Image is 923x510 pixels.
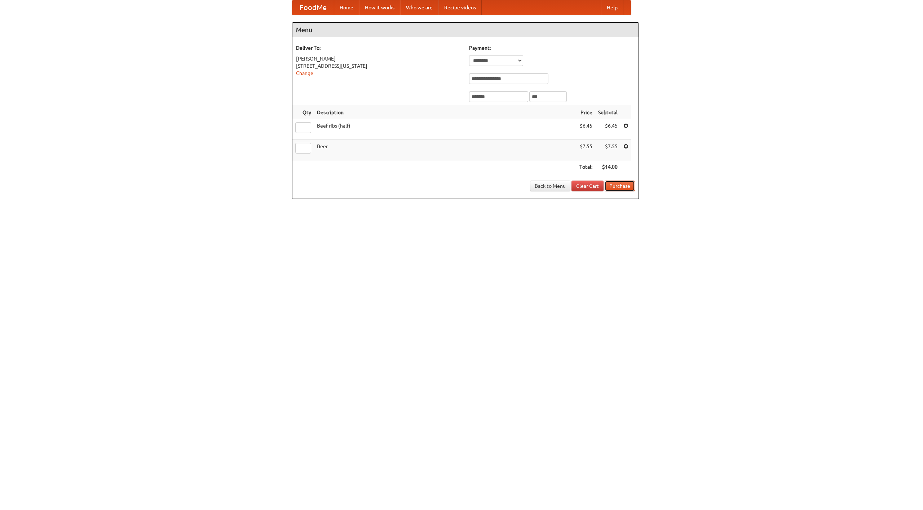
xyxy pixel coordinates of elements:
[469,44,635,52] h5: Payment:
[292,106,314,119] th: Qty
[577,106,595,119] th: Price
[296,55,462,62] div: [PERSON_NAME]
[314,106,577,119] th: Description
[314,140,577,160] td: Beer
[296,62,462,70] div: [STREET_ADDRESS][US_STATE]
[359,0,400,15] a: How it works
[400,0,438,15] a: Who we are
[296,70,313,76] a: Change
[577,140,595,160] td: $7.55
[601,0,623,15] a: Help
[595,160,621,174] th: $14.00
[334,0,359,15] a: Home
[595,119,621,140] td: $6.45
[577,119,595,140] td: $6.45
[292,0,334,15] a: FoodMe
[571,181,604,191] a: Clear Cart
[314,119,577,140] td: Beef ribs (half)
[605,181,635,191] button: Purchase
[530,181,570,191] a: Back to Menu
[438,0,482,15] a: Recipe videos
[595,140,621,160] td: $7.55
[595,106,621,119] th: Subtotal
[292,23,639,37] h4: Menu
[577,160,595,174] th: Total:
[296,44,462,52] h5: Deliver To:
